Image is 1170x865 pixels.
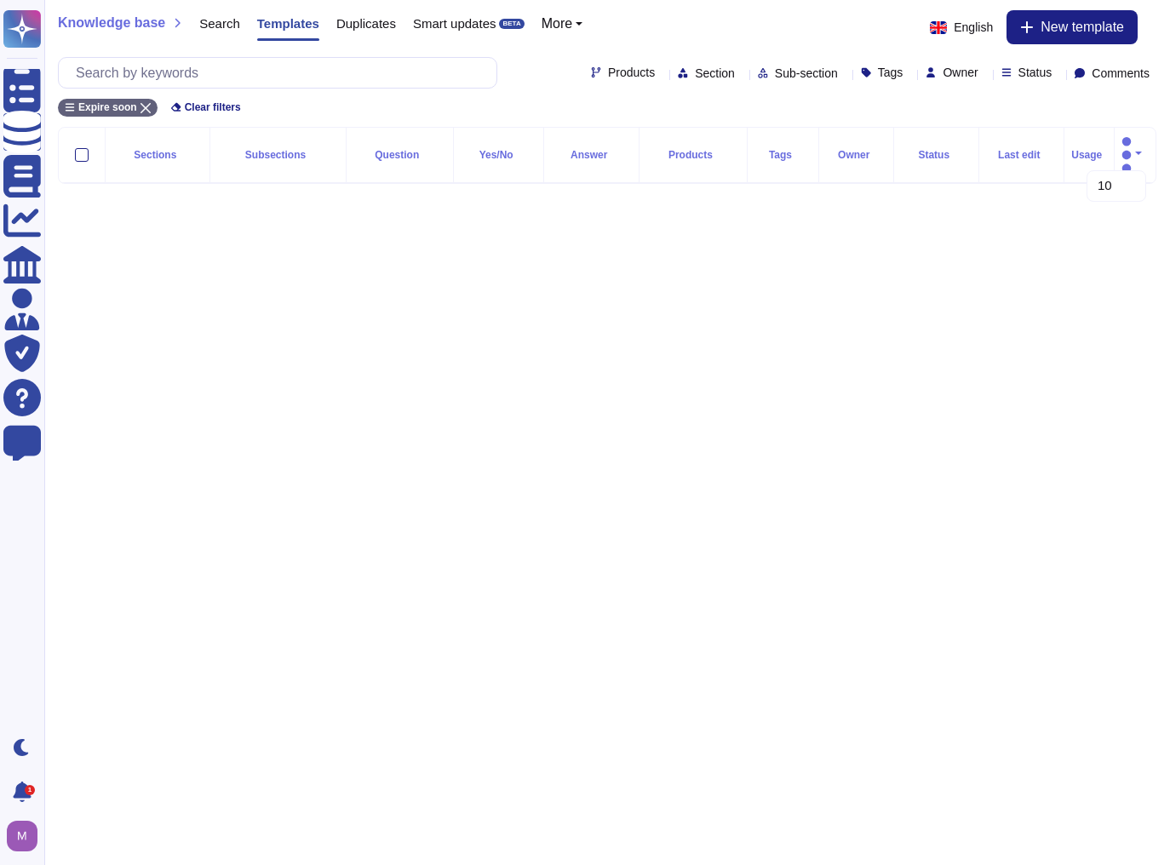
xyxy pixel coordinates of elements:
[353,150,447,160] div: Question
[754,150,812,160] div: Tags
[954,21,993,33] span: English
[775,67,838,79] span: Sub-section
[67,58,496,88] input: Search by keywords
[3,817,49,855] button: user
[336,17,396,30] span: Duplicates
[257,17,319,30] span: Templates
[58,16,165,30] span: Knowledge base
[695,67,735,79] span: Section
[930,21,947,34] img: en
[901,150,972,160] div: Status
[1007,10,1138,44] button: New template
[217,150,338,160] div: Subsections
[1041,20,1124,34] span: New template
[78,102,137,112] span: Expire soon
[542,17,572,31] span: More
[7,821,37,851] img: user
[542,17,583,31] button: More
[1071,150,1107,160] div: Usage
[608,66,655,78] span: Products
[1092,67,1150,79] span: Comments
[413,17,496,30] span: Smart updates
[986,150,1057,160] div: Last edit
[25,785,35,795] div: 1
[199,17,240,30] span: Search
[551,150,632,160] div: Answer
[1018,66,1052,78] span: Status
[646,150,740,160] div: Products
[943,66,978,78] span: Owner
[461,150,536,160] div: Yes/No
[112,150,203,160] div: Sections
[185,102,241,112] span: Clear filters
[826,150,886,160] div: Owner
[878,66,903,78] span: Tags
[499,19,524,29] div: BETA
